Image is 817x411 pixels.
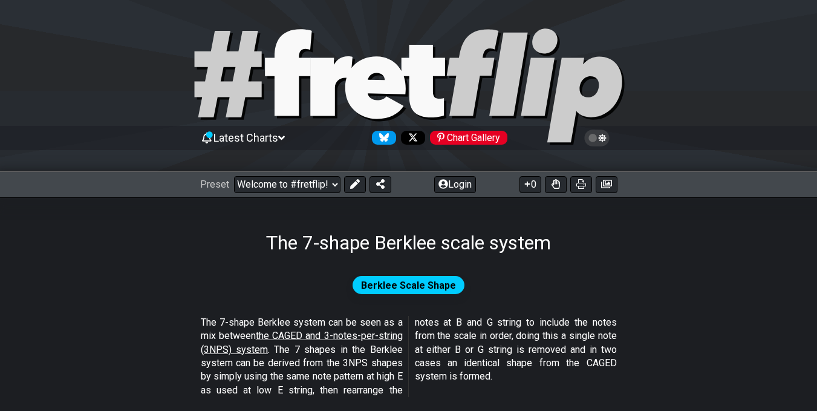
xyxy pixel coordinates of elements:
a: Follow #fretflip at Bluesky [367,131,396,145]
button: Print [570,176,592,193]
button: Create image [596,176,617,193]
span: Latest Charts [213,131,278,144]
button: Edit Preset [344,176,366,193]
a: #fretflip at Pinterest [425,131,507,145]
button: 0 [519,176,541,193]
select: Preset [234,176,340,193]
button: Toggle Dexterity for all fretkits [545,176,567,193]
h1: The 7-shape Berklee scale system [266,231,551,254]
span: the CAGED and 3-notes-per-string (3NPS) system [201,330,403,355]
span: Preset [200,179,229,190]
button: Share Preset [369,176,391,193]
span: Berklee Scale Shape [361,277,456,294]
div: Chart Gallery [430,131,507,145]
button: Login [434,176,476,193]
span: Toggle light / dark theme [590,133,604,143]
a: Follow #fretflip at X [396,131,425,145]
p: The 7-shape Berklee system can be seen as a mix between . The 7 shapes in the Berklee system can ... [201,316,617,397]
